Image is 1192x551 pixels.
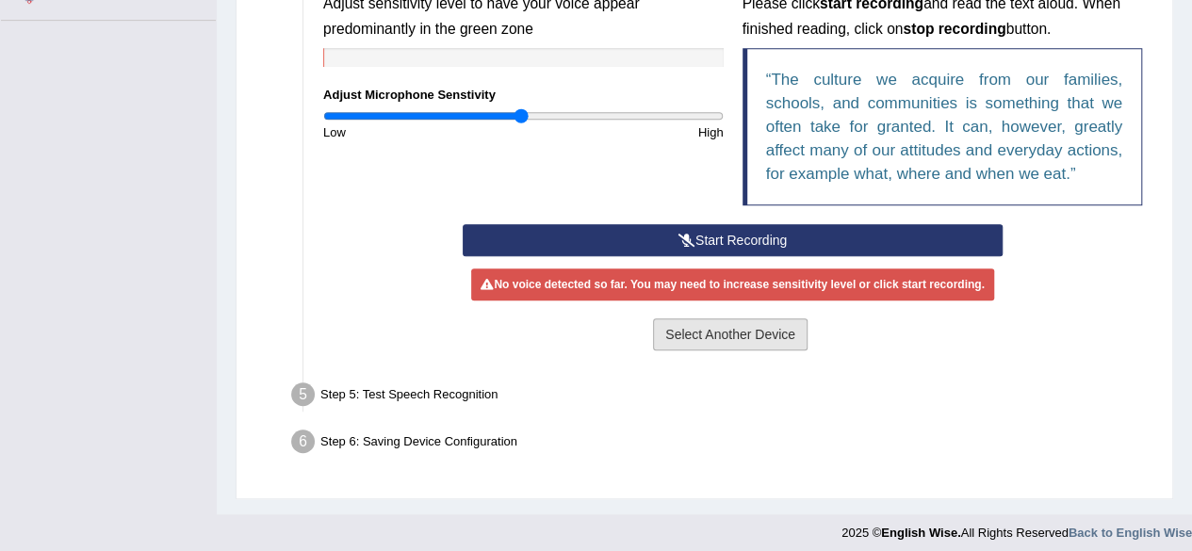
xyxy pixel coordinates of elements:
div: Step 6: Saving Device Configuration [283,424,1164,465]
div: 2025 © All Rights Reserved [841,514,1192,542]
div: Step 5: Test Speech Recognition [283,377,1164,418]
label: Adjust Microphone Senstivity [323,86,496,104]
button: Select Another Device [653,318,808,350]
div: High [523,123,732,141]
a: Back to English Wise [1069,526,1192,540]
button: Start Recording [463,224,1003,256]
div: No voice detected so far. You may need to increase sensitivity level or click start recording. [471,268,993,300]
div: Low [314,123,523,141]
b: stop recording [903,21,1005,37]
q: The culture we acquire from our families, schools, and communities is something that we often tak... [766,71,1123,183]
strong: English Wise. [881,526,960,540]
